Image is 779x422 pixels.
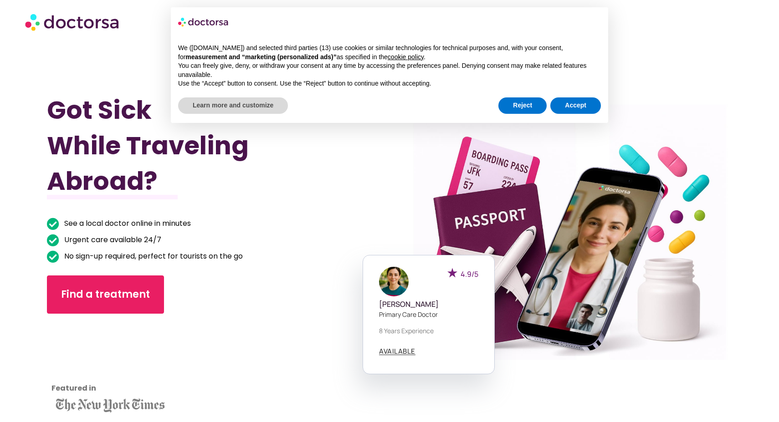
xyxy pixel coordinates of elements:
[550,97,601,114] button: Accept
[178,61,601,79] p: You can freely give, deny, or withdraw your consent at any time by accessing the preferences pane...
[51,383,96,393] strong: Featured in
[185,53,336,61] strong: measurement and “marketing (personalized ads)”
[388,53,424,61] a: cookie policy
[178,97,288,114] button: Learn more and customize
[51,327,133,396] iframe: Customer reviews powered by Trustpilot
[47,275,164,314] a: Find a treatment
[461,269,478,279] span: 4.9/5
[178,44,601,61] p: We ([DOMAIN_NAME]) and selected third parties (13) use cookies or similar technologies for techni...
[379,348,415,355] a: AVAILABLE
[498,97,547,114] button: Reject
[61,287,150,302] span: Find a treatment
[379,300,478,309] h5: [PERSON_NAME]
[47,92,338,199] h1: Got Sick While Traveling Abroad?
[62,234,161,246] span: Urgent care available 24/7
[178,79,601,88] p: Use the “Accept” button to consent. Use the “Reject” button to continue without accepting.
[62,217,191,230] span: See a local doctor online in minutes
[178,15,229,29] img: logo
[379,310,478,319] p: Primary care doctor
[62,250,243,263] span: No sign-up required, perfect for tourists on the go
[379,326,478,336] p: 8 years experience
